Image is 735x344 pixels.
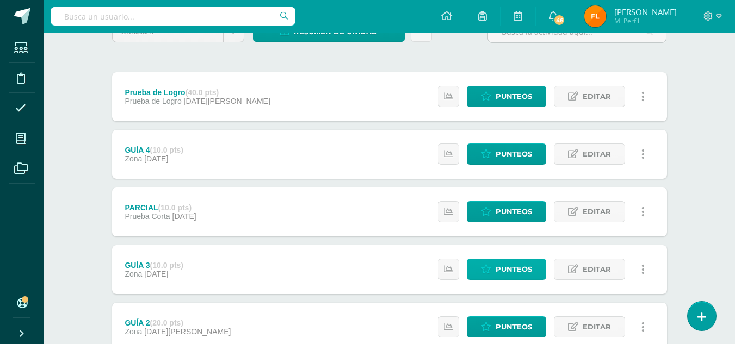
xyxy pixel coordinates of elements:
[467,316,546,337] a: Punteos
[467,201,546,222] a: Punteos
[496,202,532,222] span: Punteos
[144,327,231,336] span: [DATE][PERSON_NAME]
[584,5,606,27] img: 25f6e6797fd9adb8834a93e250faf539.png
[496,144,532,164] span: Punteos
[125,318,231,327] div: GUÍA 2
[583,86,611,107] span: Editar
[467,259,546,280] a: Punteos
[150,146,183,154] strong: (10.0 pts)
[150,318,183,327] strong: (20.0 pts)
[467,86,546,107] a: Punteos
[125,203,196,212] div: PARCIAL
[583,259,611,279] span: Editar
[125,327,142,336] span: Zona
[172,212,196,221] span: [DATE]
[186,88,219,97] strong: (40.0 pts)
[614,7,677,17] span: [PERSON_NAME]
[614,16,677,26] span: Mi Perfil
[125,270,142,278] span: Zona
[125,146,183,154] div: GUÍA 4
[184,97,270,105] span: [DATE][PERSON_NAME]
[583,317,611,337] span: Editar
[583,202,611,222] span: Editar
[158,203,192,212] strong: (10.0 pts)
[496,259,532,279] span: Punteos
[496,317,532,337] span: Punteos
[125,212,170,221] span: Prueba Corta
[150,261,183,270] strong: (10.0 pts)
[144,270,168,278] span: [DATE]
[144,154,168,163] span: [DATE]
[125,97,181,105] span: Prueba de Logro
[553,14,565,26] span: 46
[125,154,142,163] span: Zona
[496,86,532,107] span: Punteos
[125,88,270,97] div: Prueba de Logro
[583,144,611,164] span: Editar
[51,7,295,26] input: Busca un usuario...
[125,261,183,270] div: GUÍA 3
[467,143,546,165] a: Punteos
